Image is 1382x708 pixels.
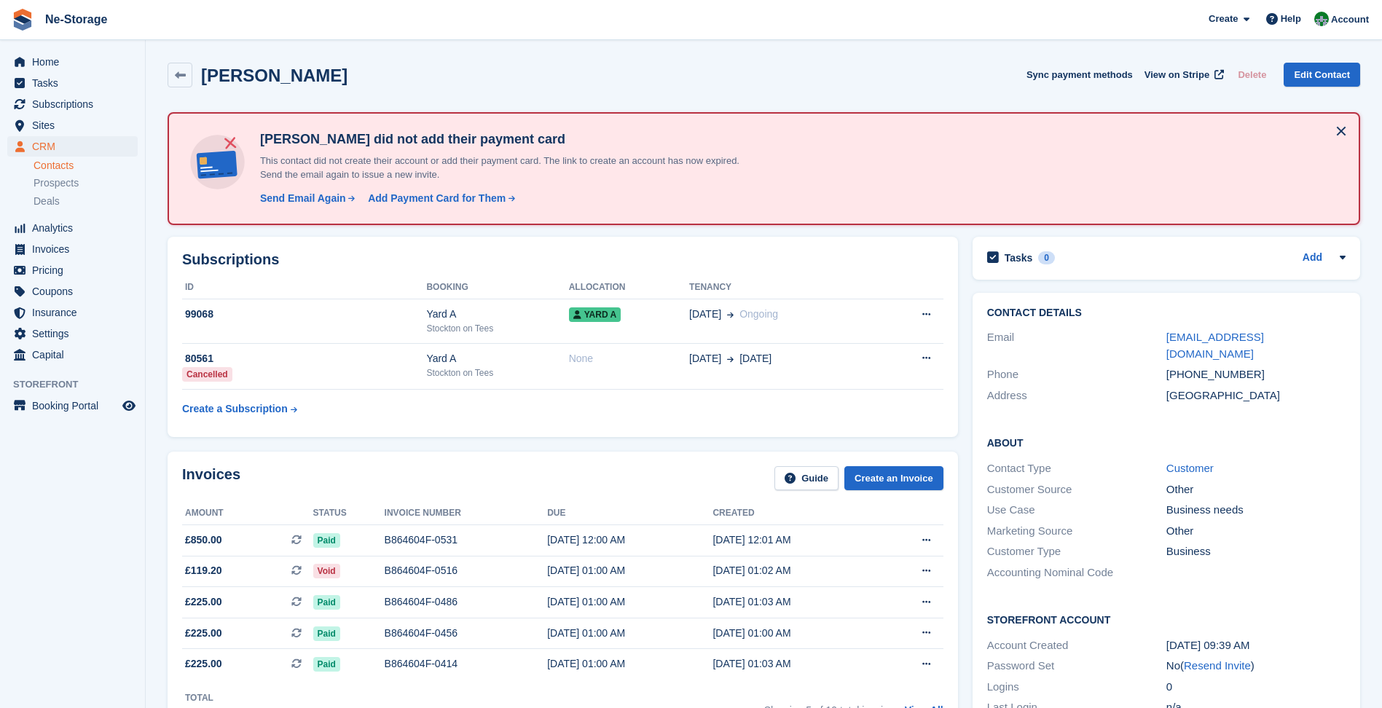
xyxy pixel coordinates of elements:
div: Account Created [987,637,1166,654]
span: Paid [313,533,340,548]
a: Prospects [34,176,138,191]
span: Prospects [34,176,79,190]
th: Status [313,502,385,525]
h4: [PERSON_NAME] did not add their payment card [254,131,764,148]
img: Charlotte Nesbitt [1314,12,1329,26]
a: Customer [1166,462,1214,474]
span: Pricing [32,260,119,280]
span: [DATE] [689,351,721,366]
div: Other [1166,481,1346,498]
a: menu [7,115,138,135]
span: [DATE] [689,307,721,322]
div: [DATE] 01:03 AM [712,656,878,672]
a: menu [7,281,138,302]
button: Delete [1232,63,1272,87]
h2: Tasks [1005,251,1033,264]
div: Logins [987,679,1166,696]
div: Other [1166,523,1346,540]
th: Booking [426,276,568,299]
div: B864604F-0414 [385,656,548,672]
div: B864604F-0456 [385,626,548,641]
div: B864604F-0531 [385,532,548,548]
span: CRM [32,136,119,157]
span: £225.00 [185,626,222,641]
span: Void [313,564,340,578]
a: menu [7,302,138,323]
div: Business needs [1166,502,1346,519]
span: Coupons [32,281,119,302]
span: £225.00 [185,656,222,672]
h2: Subscriptions [182,251,943,268]
div: 0 [1166,679,1346,696]
div: [GEOGRAPHIC_DATA] [1166,388,1346,404]
span: Ongoing [739,308,778,320]
a: Guide [774,466,839,490]
a: Deals [34,194,138,209]
a: menu [7,136,138,157]
div: None [569,351,689,366]
img: no-card-linked-e7822e413c904bf8b177c4d89f31251c4716f9871600ec3ca5bfc59e148c83f4.svg [187,131,248,193]
a: View on Stripe [1139,63,1227,87]
div: 0 [1038,251,1055,264]
a: menu [7,218,138,238]
div: 99068 [182,307,426,322]
div: [DATE] 01:02 AM [712,563,878,578]
div: Send Email Again [260,191,346,206]
a: menu [7,73,138,93]
div: Phone [987,366,1166,383]
div: [DATE] 01:00 AM [547,594,712,610]
div: [DATE] 01:00 AM [547,563,712,578]
a: [EMAIL_ADDRESS][DOMAIN_NAME] [1166,331,1264,360]
span: Sites [32,115,119,135]
div: Contact Type [987,460,1166,477]
div: Marketing Source [987,523,1166,540]
h2: Storefront Account [987,612,1346,626]
div: Customer Source [987,481,1166,498]
div: Add Payment Card for Them [368,191,506,206]
a: Add Payment Card for Them [362,191,517,206]
span: Create [1209,12,1238,26]
div: B864604F-0486 [385,594,548,610]
div: Password Set [987,658,1166,674]
h2: Contact Details [987,307,1346,319]
div: Stockton on Tees [426,366,568,379]
span: Settings [32,323,119,344]
th: Tenancy [689,276,878,299]
div: [DATE] 01:00 AM [547,656,712,672]
span: Subscriptions [32,94,119,114]
div: Total [185,691,230,704]
div: Stockton on Tees [426,322,568,335]
a: Edit Contact [1284,63,1360,87]
th: Allocation [569,276,689,299]
a: menu [7,396,138,416]
span: ( ) [1180,659,1255,672]
th: Amount [182,502,313,525]
a: menu [7,52,138,72]
span: Yard A [569,307,621,322]
a: menu [7,260,138,280]
span: £225.00 [185,594,222,610]
div: B864604F-0516 [385,563,548,578]
span: Capital [32,345,119,365]
a: Add [1303,250,1322,267]
p: This contact did not create their account or add their payment card. The link to create an accoun... [254,154,764,182]
div: No [1166,658,1346,674]
div: Business [1166,543,1346,560]
span: Account [1331,12,1369,27]
span: Insurance [32,302,119,323]
div: Create a Subscription [182,401,288,417]
div: Customer Type [987,543,1166,560]
div: Use Case [987,502,1166,519]
span: View on Stripe [1145,68,1209,82]
div: [DATE] 01:00 AM [712,626,878,641]
h2: [PERSON_NAME] [201,66,348,85]
a: Preview store [120,397,138,414]
a: Resend Invite [1184,659,1251,672]
h2: About [987,435,1346,449]
div: Accounting Nominal Code [987,565,1166,581]
span: Invoices [32,239,119,259]
div: Yard A [426,307,568,322]
span: £119.20 [185,563,222,578]
a: menu [7,323,138,344]
span: [DATE] [739,351,772,366]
